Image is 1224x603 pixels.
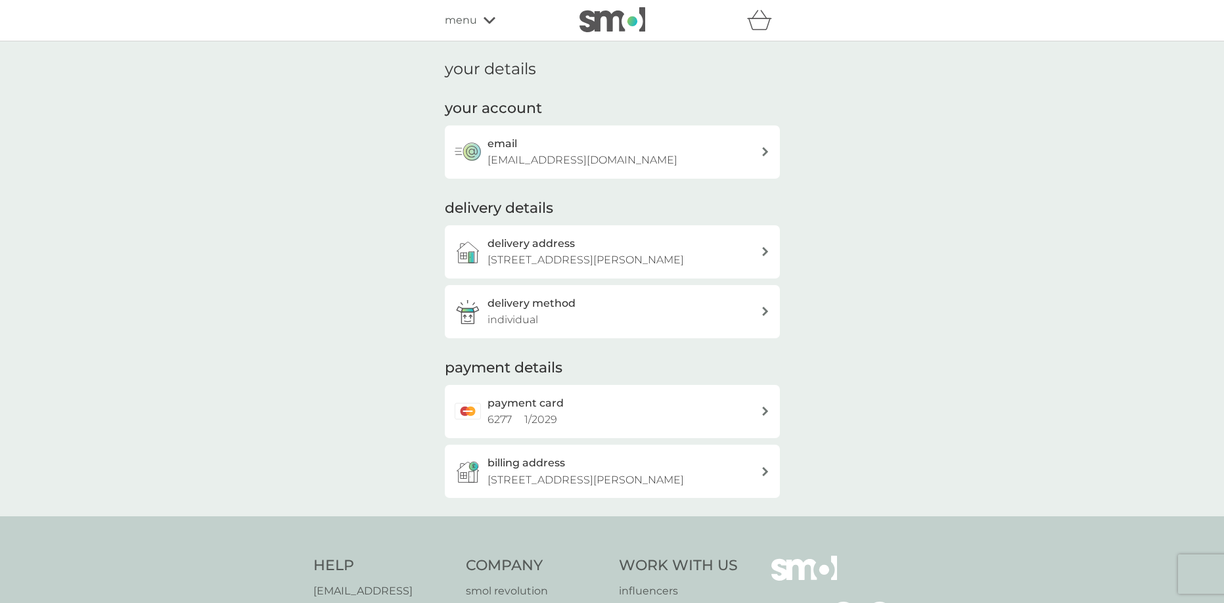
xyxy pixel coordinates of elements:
[445,99,542,119] h2: your account
[313,556,453,576] h4: Help
[445,445,780,498] button: billing address[STREET_ADDRESS][PERSON_NAME]
[445,358,562,378] h2: payment details
[524,413,557,426] span: 1 / 2029
[466,583,606,600] a: smol revolution
[487,455,565,472] h3: billing address
[487,252,684,269] p: [STREET_ADDRESS][PERSON_NAME]
[445,125,780,179] button: email[EMAIL_ADDRESS][DOMAIN_NAME]
[487,295,576,312] h3: delivery method
[619,556,738,576] h4: Work With Us
[619,583,738,600] a: influencers
[445,225,780,279] a: delivery address[STREET_ADDRESS][PERSON_NAME]
[487,395,564,412] h2: payment card
[445,285,780,338] a: delivery methodindividual
[487,152,677,169] p: [EMAIL_ADDRESS][DOMAIN_NAME]
[487,311,538,328] p: individual
[445,198,553,219] h2: delivery details
[445,60,536,79] h1: your details
[579,7,645,32] img: smol
[487,472,684,489] p: [STREET_ADDRESS][PERSON_NAME]
[487,235,575,252] h3: delivery address
[487,413,512,426] span: 6277
[747,7,780,33] div: basket
[771,556,837,600] img: smol
[466,556,606,576] h4: Company
[445,12,477,29] span: menu
[487,135,517,152] h3: email
[445,385,780,438] a: payment card6277 1/2029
